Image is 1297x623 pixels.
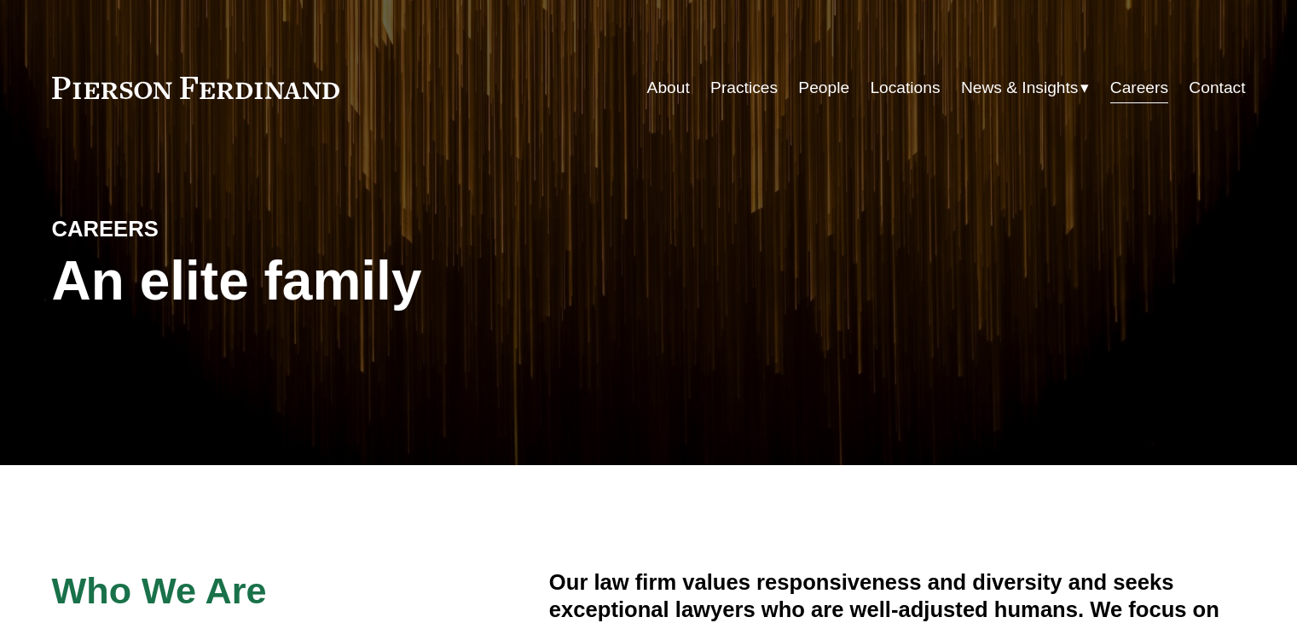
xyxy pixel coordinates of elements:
[710,72,778,104] a: Practices
[52,215,350,242] h4: CAREERS
[1189,72,1245,104] a: Contact
[52,250,649,312] h1: An elite family
[52,570,267,611] span: Who We Are
[870,72,940,104] a: Locations
[1110,72,1168,104] a: Careers
[961,73,1079,103] span: News & Insights
[798,72,849,104] a: People
[647,72,690,104] a: About
[961,72,1090,104] a: folder dropdown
